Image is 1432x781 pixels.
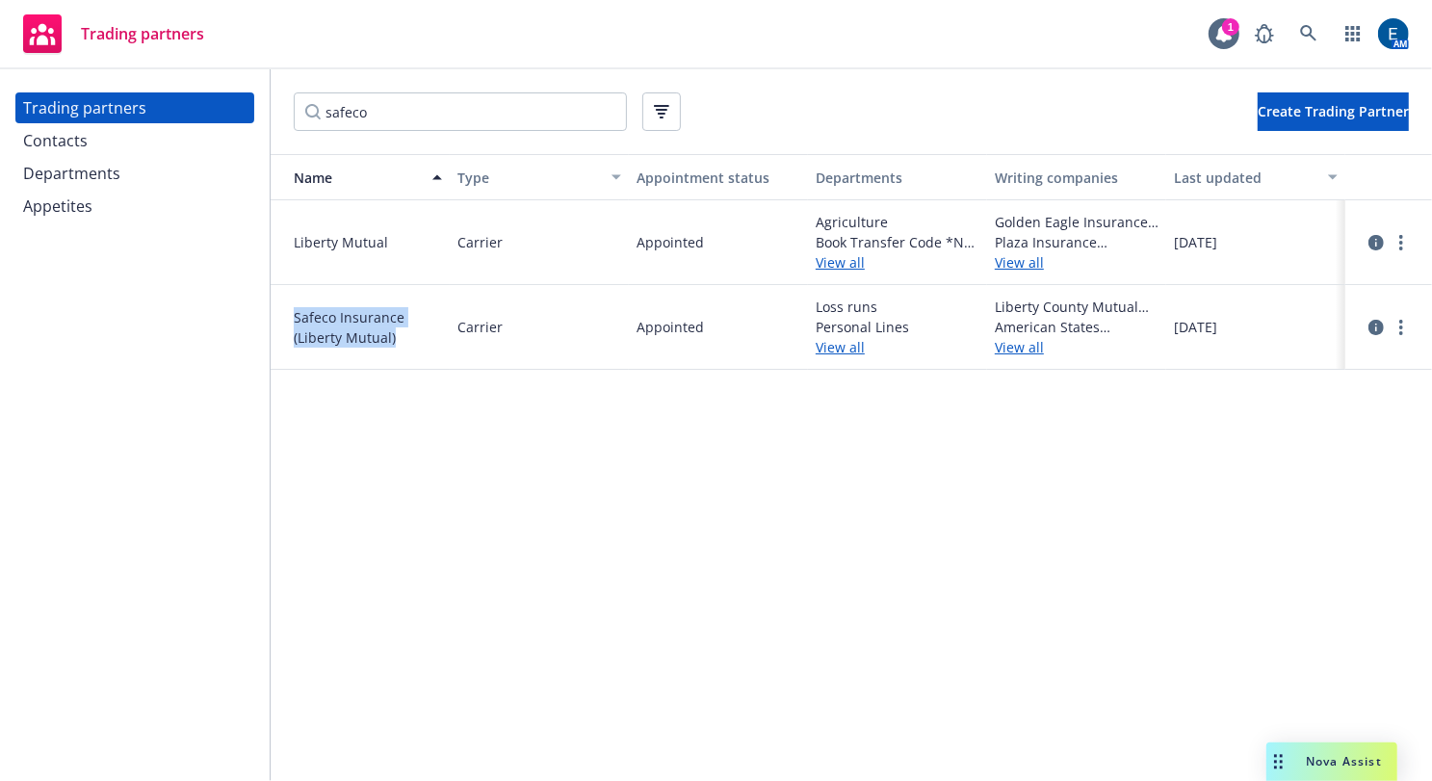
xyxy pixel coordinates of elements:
input: Filter by keyword... [294,92,627,131]
button: Create Trading Partner [1258,92,1409,131]
div: Type [457,168,600,188]
button: Writing companies [987,154,1166,200]
a: circleInformation [1365,231,1388,254]
span: American States Preferred Insurance Company [995,317,1159,337]
span: Plaza Insurance Company [995,232,1159,252]
button: Departments [808,154,987,200]
div: Departments [816,168,979,188]
a: View all [995,337,1159,357]
span: [DATE] [1174,317,1217,337]
img: photo [1378,18,1409,49]
div: Name [278,168,421,188]
div: 1 [1222,18,1239,36]
div: Writing companies [995,168,1159,188]
span: Golden Eagle Insurance Corporation [995,212,1159,232]
a: Report a Bug [1245,14,1284,53]
button: Appointment status [629,154,808,200]
span: Loss runs [816,297,979,317]
a: more [1390,231,1413,254]
a: View all [995,252,1159,273]
span: Agriculture [816,212,979,232]
button: Type [450,154,629,200]
div: Appointment status [637,168,800,188]
span: Create Trading Partner [1258,102,1409,120]
div: Trading partners [23,92,146,123]
a: View all [816,252,979,273]
a: more [1390,316,1413,339]
button: Last updated [1166,154,1345,200]
span: Personal Lines [816,317,979,337]
span: Liberty Mutual [294,232,442,252]
button: Name [271,154,450,200]
a: Trading partners [15,7,212,61]
a: Departments [15,158,254,189]
div: Departments [23,158,120,189]
span: Liberty County Mutual Insurance Company [995,297,1159,317]
a: Trading partners [15,92,254,123]
span: Carrier [457,232,503,252]
div: Contacts [23,125,88,156]
a: Contacts [15,125,254,156]
span: Carrier [457,317,503,337]
span: Book Transfer Code *No New Business* [816,232,979,252]
div: Drag to move [1266,742,1290,781]
button: Nova Assist [1266,742,1397,781]
a: circleInformation [1365,316,1388,339]
span: Appointed [637,232,704,252]
a: Switch app [1334,14,1372,53]
span: Nova Assist [1306,753,1382,769]
span: Safeco Insurance (Liberty Mutual) [294,307,442,348]
span: Trading partners [81,26,204,41]
div: Appetites [23,191,92,221]
a: Appetites [15,191,254,221]
span: Appointed [637,317,704,337]
a: Search [1289,14,1328,53]
div: Last updated [1174,168,1316,188]
a: View all [816,337,979,357]
span: [DATE] [1174,232,1217,252]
